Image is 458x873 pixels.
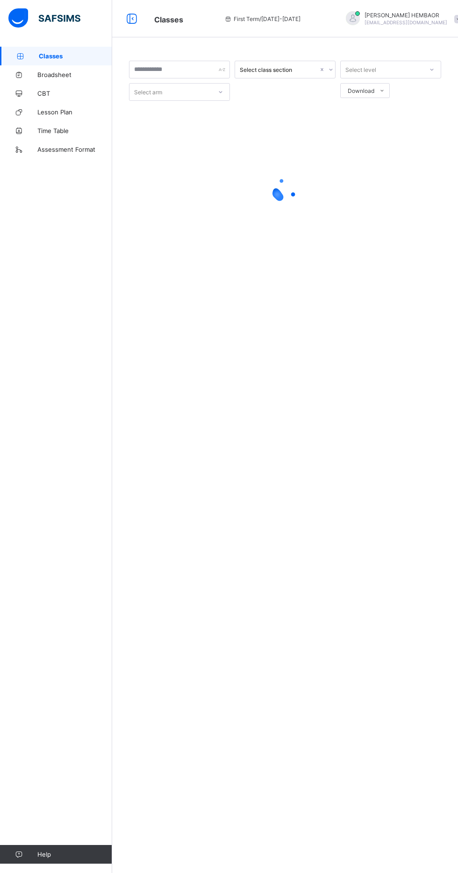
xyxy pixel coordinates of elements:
[37,851,112,858] span: Help
[37,146,112,153] span: Assessment Format
[39,52,112,60] span: Classes
[348,87,374,94] span: Download
[365,12,447,19] span: [PERSON_NAME] HEMBAOR
[37,71,112,78] span: Broadsheet
[8,8,80,28] img: safsims
[224,15,301,22] span: session/term information
[37,108,112,116] span: Lesson Plan
[37,90,112,97] span: CBT
[154,15,183,24] span: Classes
[365,20,447,25] span: [EMAIL_ADDRESS][DOMAIN_NAME]
[240,66,318,73] div: Select class section
[134,83,162,101] div: Select arm
[345,61,376,78] div: Select level
[37,127,112,134] span: Time Table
